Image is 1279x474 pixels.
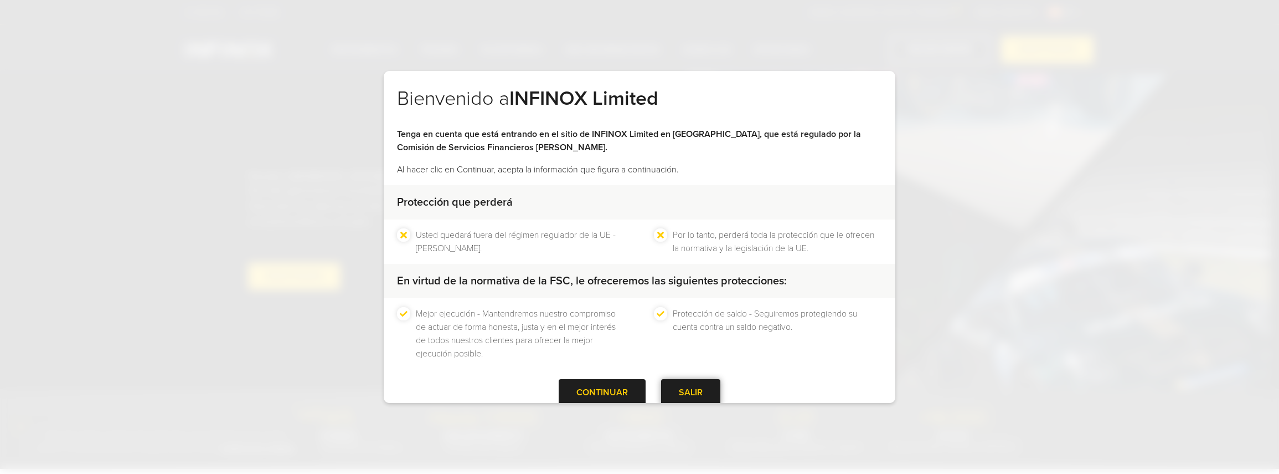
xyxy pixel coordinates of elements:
li: Por lo tanto, perderá toda la protección que le ofrecen la normativa y la legislación de la UE. [673,228,882,255]
div: CONTINUAR [559,379,646,406]
p: Al hacer clic en Continuar, acepta la información que figura a continuación. [397,163,882,176]
strong: Tenga en cuenta que está entrando en el sitio de INFINOX Limited en [GEOGRAPHIC_DATA], que está r... [397,129,861,153]
h2: Bienvenido a [397,86,882,128]
strong: INFINOX Limited [509,86,658,110]
strong: Protección que perderá [397,196,513,209]
li: Protección de saldo - Seguiremos protegiendo su cuenta contra un saldo negativo. [673,307,882,360]
li: Mejor ejecución - Mantendremos nuestro compromiso de actuar de forma honesta, justa y en el mejor... [416,307,625,360]
strong: En virtud de la normativa de la FSC, le ofreceremos las siguientes protecciones: [397,274,787,288]
li: Usted quedará fuera del régimen regulador de la UE - [PERSON_NAME]. [416,228,625,255]
div: SALIR [661,379,720,406]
